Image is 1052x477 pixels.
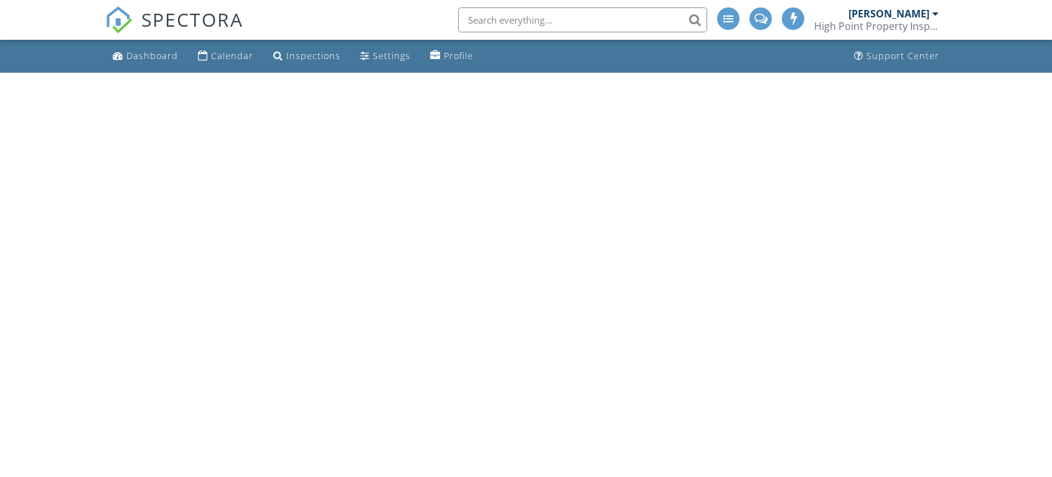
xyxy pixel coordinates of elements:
div: Calendar [211,50,253,62]
a: Calendar [193,45,258,68]
div: High Point Property Inspections [814,20,939,32]
input: Search everything... [458,7,707,32]
a: Inspections [268,45,345,68]
a: Profile [425,45,478,68]
div: [PERSON_NAME] [848,7,929,20]
div: Inspections [286,50,340,62]
img: The Best Home Inspection Software - Spectora [105,6,133,34]
div: Settings [373,50,410,62]
a: Dashboard [108,45,183,68]
div: Support Center [866,50,939,62]
a: Settings [355,45,415,68]
div: Profile [444,50,473,62]
div: Dashboard [126,50,178,62]
a: Support Center [849,45,944,68]
a: SPECTORA [105,17,243,43]
span: SPECTORA [141,6,243,32]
